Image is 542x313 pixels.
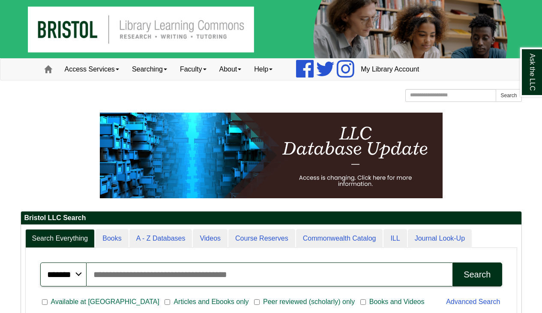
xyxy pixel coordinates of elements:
a: ILL [383,229,407,248]
input: Peer reviewed (scholarly) only [254,298,260,306]
button: Search [496,89,521,102]
input: Articles and Ebooks only [165,298,170,306]
a: Faculty [174,59,213,80]
a: Help [248,59,279,80]
a: Course Reserves [228,229,295,248]
span: Available at [GEOGRAPHIC_DATA] [48,297,163,307]
a: My Library Account [354,59,425,80]
a: Access Services [58,59,126,80]
a: About [213,59,248,80]
span: Peer reviewed (scholarly) only [260,297,358,307]
div: Search [464,270,491,280]
input: Available at [GEOGRAPHIC_DATA] [42,298,48,306]
a: Journal Look-Up [408,229,472,248]
a: Searching [126,59,174,80]
span: Books and Videos [366,297,428,307]
a: Books [96,229,128,248]
h2: Bristol LLC Search [21,212,521,225]
a: Videos [193,229,228,248]
input: Books and Videos [360,298,366,306]
button: Search [452,262,502,286]
a: Commonwealth Catalog [296,229,383,248]
a: Search Everything [25,229,95,248]
img: HTML tutorial [100,113,443,198]
a: A - Z Databases [129,229,192,248]
span: Articles and Ebooks only [170,297,252,307]
a: Advanced Search [446,298,500,305]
